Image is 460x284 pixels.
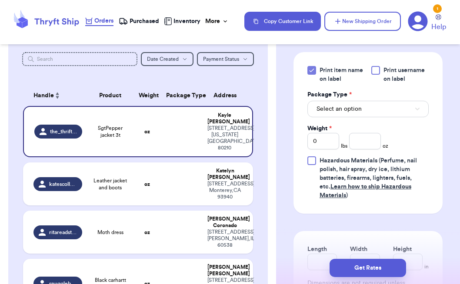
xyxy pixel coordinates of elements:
a: 1 [408,11,428,31]
input: Search [22,52,137,66]
button: Sort ascending [54,90,61,101]
th: Package Type [161,85,202,106]
a: Orders [85,17,113,26]
span: (Perfume, nail polish, hair spray, dry ice, lithium batteries, firearms, lighters, fuels, etc. ) [320,158,417,198]
span: Handle [33,91,54,100]
span: Payment Status [203,56,239,62]
span: the_thrifty_forager [50,128,77,135]
button: Select an option [307,101,429,117]
span: katescollective [49,181,77,188]
button: Get Rates [330,259,406,277]
a: Help [431,14,446,32]
div: [STREET_ADDRESS][US_STATE] [GEOGRAPHIC_DATA] , CO 80210 [207,125,241,151]
th: Address [202,85,253,106]
th: Product [87,85,133,106]
div: More [205,17,229,26]
span: lbs [341,142,347,149]
div: Katelyn [PERSON_NAME] [207,168,242,181]
strong: oz [144,182,150,187]
th: Weight [133,85,161,106]
label: Height [393,245,412,254]
a: Purchased [119,17,159,26]
label: Width [350,245,367,254]
span: Inventory [173,17,200,26]
span: Select an option [317,105,362,113]
span: Purchased [130,17,159,26]
label: Weight [307,124,332,133]
label: Length [307,245,327,254]
div: 1 [433,4,442,13]
div: [STREET_ADDRESS] [PERSON_NAME] , IL 60538 [207,229,242,248]
span: Orders [94,17,113,25]
span: Date Created [147,56,179,62]
strong: oz [144,230,150,235]
strong: oz [144,129,150,134]
button: Date Created [141,52,193,66]
a: Inventory [164,17,200,26]
span: oz [383,142,388,149]
span: SgtPepper jacket 3t [93,125,128,139]
a: Learn how to ship Hazardous Materials [320,184,411,198]
span: Moth dress [97,229,123,236]
button: Payment Status [197,52,254,66]
div: [PERSON_NAME] Coronado [207,216,242,229]
div: [PERSON_NAME] [PERSON_NAME] [207,264,242,277]
span: ritareadstrash [49,229,77,236]
button: Copy Customer Link [244,12,321,31]
span: Help [431,22,446,32]
div: Kayle [PERSON_NAME] [207,112,241,125]
span: Hazardous Materials [320,158,377,164]
span: Print username on label [383,66,429,83]
span: Leather jacket and boots [93,177,128,191]
div: [STREET_ADDRESS] Monterey , CA 93940 [207,181,242,200]
span: Print item name on label [320,66,366,83]
button: New Shipping Order [324,12,401,31]
label: Package Type [307,90,352,99]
